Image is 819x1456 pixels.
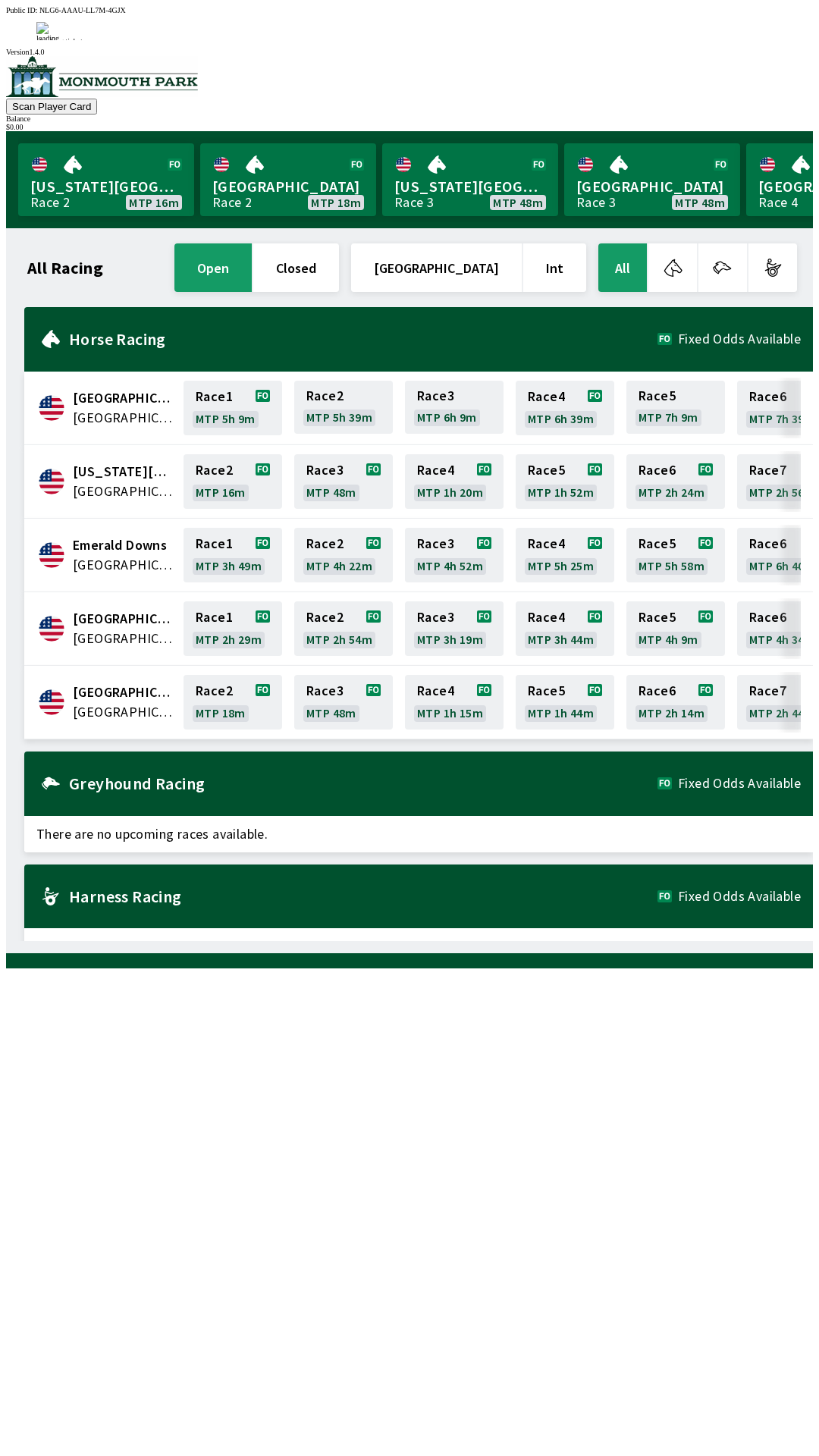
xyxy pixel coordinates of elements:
a: Race5MTP 1h 52m [516,454,614,509]
span: MTP 5h 9m [196,413,256,425]
h2: Horse Racing [69,333,657,345]
span: Race 2 [196,464,233,476]
span: MTP 7h 39m [749,413,815,425]
span: Race 3 [417,390,454,402]
div: Balance [6,115,813,123]
span: MTP 2h 56m [749,486,815,498]
span: Fixed Odds Available [678,333,801,345]
a: [GEOGRAPHIC_DATA]Race 2MTP 18m [200,143,376,216]
span: Race 4 [528,611,565,623]
span: Race 4 [528,391,565,403]
span: [GEOGRAPHIC_DATA] [212,177,364,196]
span: Race 6 [749,538,786,550]
h1: All Racing [27,262,103,274]
span: MTP 2h 14m [639,707,704,719]
span: Race 6 [639,464,676,476]
span: MTP 5h 58m [639,560,704,572]
a: Race3MTP 48m [294,675,393,730]
span: United States [73,629,174,648]
span: Delaware Park [73,462,174,482]
div: Public ID: [6,6,813,14]
a: Race4MTP 6h 39m [516,381,614,435]
a: Race5MTP 5h 58m [626,528,725,582]
span: United States [73,482,174,501]
span: MTP 4h 34m [749,633,815,645]
span: Race 2 [306,611,344,623]
span: MTP 7h 9m [639,411,698,423]
span: There are no upcoming races available. [24,816,813,852]
span: MTP 18m [311,196,361,209]
a: Race5MTP 1h 44m [516,675,614,730]
span: MTP 3h 19m [417,633,483,645]
span: Race 3 [417,538,454,550]
a: Race5MTP 4h 9m [626,601,725,656]
span: United States [73,702,174,722]
button: open [174,243,252,292]
a: Race4MTP 3h 44m [516,601,614,656]
span: MTP 4h 52m [417,560,483,572]
span: Race 2 [196,685,233,697]
h2: Greyhound Racing [69,777,657,789]
span: MTP 3h 44m [528,633,594,645]
span: Race 7 [749,685,786,697]
span: MTP 1h 20m [417,486,483,498]
span: There are no upcoming races available. [24,928,813,965]
span: Race 4 [528,538,565,550]
div: Race 3 [576,196,616,209]
span: Race 5 [528,685,565,697]
a: Race1MTP 2h 29m [184,601,282,656]
span: MTP 4h 9m [639,633,698,645]
span: MTP 1h 15m [417,707,483,719]
span: Race 4 [417,685,454,697]
a: Race3MTP 4h 52m [405,528,504,582]
div: Race 4 [758,196,798,209]
span: MTP 6h 40m [749,560,815,572]
span: MTP 2h 54m [306,633,372,645]
span: Race 2 [306,538,344,550]
a: Race6MTP 2h 24m [626,454,725,509]
span: MTP 5h 39m [306,411,372,423]
img: venue logo [6,56,198,97]
div: Version 1.4.0 [6,48,813,56]
a: Race3MTP 6h 9m [405,381,504,435]
span: Fairmount Park [73,609,174,629]
span: MTP 4h 22m [306,560,372,572]
span: MTP 48m [493,196,543,209]
span: Fixed Odds Available [678,890,801,902]
span: MTP 3h 49m [196,560,262,572]
span: MTP 48m [675,196,725,209]
a: Race5MTP 7h 9m [626,381,725,435]
span: MTP 18m [196,707,246,719]
span: MTP 48m [306,707,356,719]
a: [US_STATE][GEOGRAPHIC_DATA]Race 3MTP 48m [382,143,558,216]
a: Race2MTP 2h 54m [294,601,393,656]
span: MTP 48m [306,486,356,498]
span: Race 2 [306,390,344,402]
span: Race 3 [306,685,344,697]
span: Race 3 [306,464,344,476]
span: MTP 1h 44m [528,707,594,719]
div: $ 0.00 [6,123,813,131]
span: Race 5 [528,464,565,476]
a: Race4MTP 5h 25m [516,528,614,582]
span: MTP 16m [196,486,246,498]
span: [US_STATE][GEOGRAPHIC_DATA] [394,177,546,196]
a: [GEOGRAPHIC_DATA]Race 3MTP 48m [564,143,740,216]
a: Race2MTP 18m [184,675,282,730]
span: NLG6-AAAU-LL7M-4GJX [39,6,126,14]
span: MTP 6h 39m [528,413,594,425]
span: MTP 6h 9m [417,411,477,423]
a: [US_STATE][GEOGRAPHIC_DATA]Race 2MTP 16m [18,143,194,216]
button: closed [253,243,339,292]
span: MTP 1h 52m [528,486,594,498]
span: Race 7 [749,464,786,476]
span: Race 5 [639,611,676,623]
a: Race2MTP 16m [184,454,282,509]
span: United States [73,408,174,428]
span: [GEOGRAPHIC_DATA] [576,177,728,196]
a: Race3MTP 3h 19m [405,601,504,656]
span: Monmouth Park [73,682,174,702]
button: All [598,243,647,292]
span: Race 5 [639,390,676,402]
div: Race 2 [30,196,70,209]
